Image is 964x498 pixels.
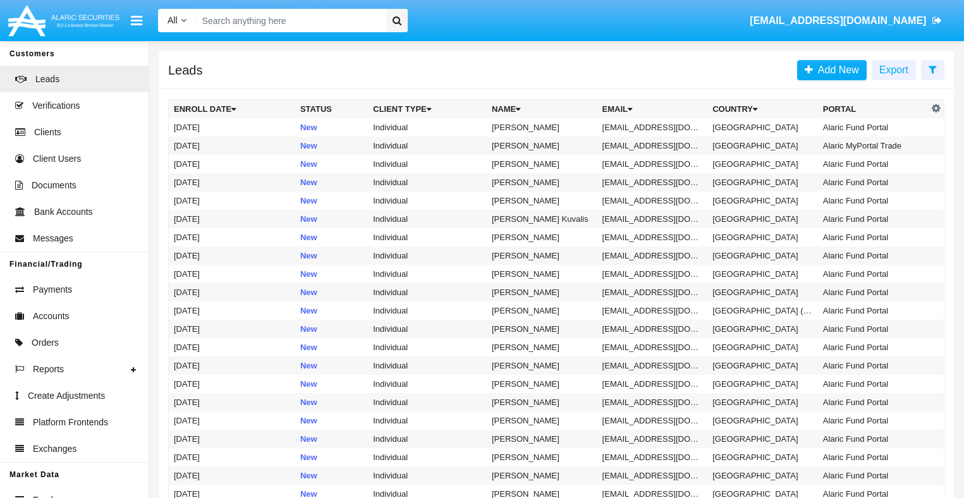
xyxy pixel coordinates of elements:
[487,375,597,393] td: [PERSON_NAME]
[597,228,708,246] td: [EMAIL_ADDRESS][DOMAIN_NAME]
[169,265,295,283] td: [DATE]
[368,228,487,246] td: Individual
[707,210,818,228] td: [GEOGRAPHIC_DATA]
[295,393,368,411] td: New
[487,448,597,466] td: [PERSON_NAME]
[597,191,708,210] td: [EMAIL_ADDRESS][DOMAIN_NAME]
[487,430,597,448] td: [PERSON_NAME]
[6,2,121,39] img: Logo image
[169,246,295,265] td: [DATE]
[487,173,597,191] td: [PERSON_NAME]
[707,265,818,283] td: [GEOGRAPHIC_DATA]
[597,320,708,338] td: [EMAIL_ADDRESS][DOMAIN_NAME]
[487,191,597,210] td: [PERSON_NAME]
[295,283,368,301] td: New
[707,430,818,448] td: [GEOGRAPHIC_DATA]
[750,15,926,26] span: [EMAIL_ADDRESS][DOMAIN_NAME]
[597,118,708,137] td: [EMAIL_ADDRESS][DOMAIN_NAME]
[487,100,597,119] th: Name
[368,448,487,466] td: Individual
[295,430,368,448] td: New
[295,411,368,430] td: New
[33,416,108,429] span: Platform Frontends
[368,301,487,320] td: Individual
[295,210,368,228] td: New
[368,191,487,210] td: Individual
[169,228,295,246] td: [DATE]
[597,173,708,191] td: [EMAIL_ADDRESS][DOMAIN_NAME]
[707,173,818,191] td: [GEOGRAPHIC_DATA]
[295,375,368,393] td: New
[597,100,708,119] th: Email
[34,126,61,139] span: Clients
[597,393,708,411] td: [EMAIL_ADDRESS][DOMAIN_NAME]
[295,466,368,485] td: New
[487,393,597,411] td: [PERSON_NAME]
[368,265,487,283] td: Individual
[597,411,708,430] td: [EMAIL_ADDRESS][DOMAIN_NAME]
[818,173,929,191] td: Alaric Fund Portal
[818,228,929,246] td: Alaric Fund Portal
[35,73,59,86] span: Leads
[487,466,597,485] td: [PERSON_NAME]
[169,356,295,375] td: [DATE]
[597,137,708,155] td: [EMAIL_ADDRESS][DOMAIN_NAME]
[368,173,487,191] td: Individual
[295,448,368,466] td: New
[813,64,859,75] span: Add New
[487,246,597,265] td: [PERSON_NAME]
[487,228,597,246] td: [PERSON_NAME]
[295,191,368,210] td: New
[487,301,597,320] td: [PERSON_NAME]
[818,137,929,155] td: Alaric MyPortal Trade
[597,338,708,356] td: [EMAIL_ADDRESS][DOMAIN_NAME]
[368,118,487,137] td: Individual
[707,356,818,375] td: [GEOGRAPHIC_DATA]
[707,375,818,393] td: [GEOGRAPHIC_DATA]
[797,60,867,80] a: Add New
[818,448,929,466] td: Alaric Fund Portal
[368,283,487,301] td: Individual
[597,283,708,301] td: [EMAIL_ADDRESS][DOMAIN_NAME]
[169,320,295,338] td: [DATE]
[295,118,368,137] td: New
[707,137,818,155] td: [GEOGRAPHIC_DATA]
[487,356,597,375] td: [PERSON_NAME]
[33,310,70,323] span: Accounts
[33,283,72,296] span: Payments
[368,411,487,430] td: Individual
[168,65,203,75] h5: Leads
[487,283,597,301] td: [PERSON_NAME]
[368,320,487,338] td: Individual
[295,137,368,155] td: New
[707,411,818,430] td: [GEOGRAPHIC_DATA]
[295,173,368,191] td: New
[487,338,597,356] td: [PERSON_NAME]
[818,155,929,173] td: Alaric Fund Portal
[169,393,295,411] td: [DATE]
[169,338,295,356] td: [DATE]
[487,411,597,430] td: [PERSON_NAME]
[487,155,597,173] td: [PERSON_NAME]
[707,100,818,119] th: Country
[368,430,487,448] td: Individual
[707,246,818,265] td: [GEOGRAPHIC_DATA]
[707,191,818,210] td: [GEOGRAPHIC_DATA]
[818,100,929,119] th: Portal
[818,466,929,485] td: Alaric Fund Portal
[158,14,196,27] a: All
[368,155,487,173] td: Individual
[169,173,295,191] td: [DATE]
[368,356,487,375] td: Individual
[707,283,818,301] td: [GEOGRAPHIC_DATA]
[818,430,929,448] td: Alaric Fund Portal
[169,411,295,430] td: [DATE]
[368,466,487,485] td: Individual
[597,448,708,466] td: [EMAIL_ADDRESS][DOMAIN_NAME]
[32,179,76,192] span: Documents
[597,356,708,375] td: [EMAIL_ADDRESS][DOMAIN_NAME]
[169,100,295,119] th: Enroll Date
[744,3,948,39] a: [EMAIL_ADDRESS][DOMAIN_NAME]
[487,118,597,137] td: [PERSON_NAME]
[368,246,487,265] td: Individual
